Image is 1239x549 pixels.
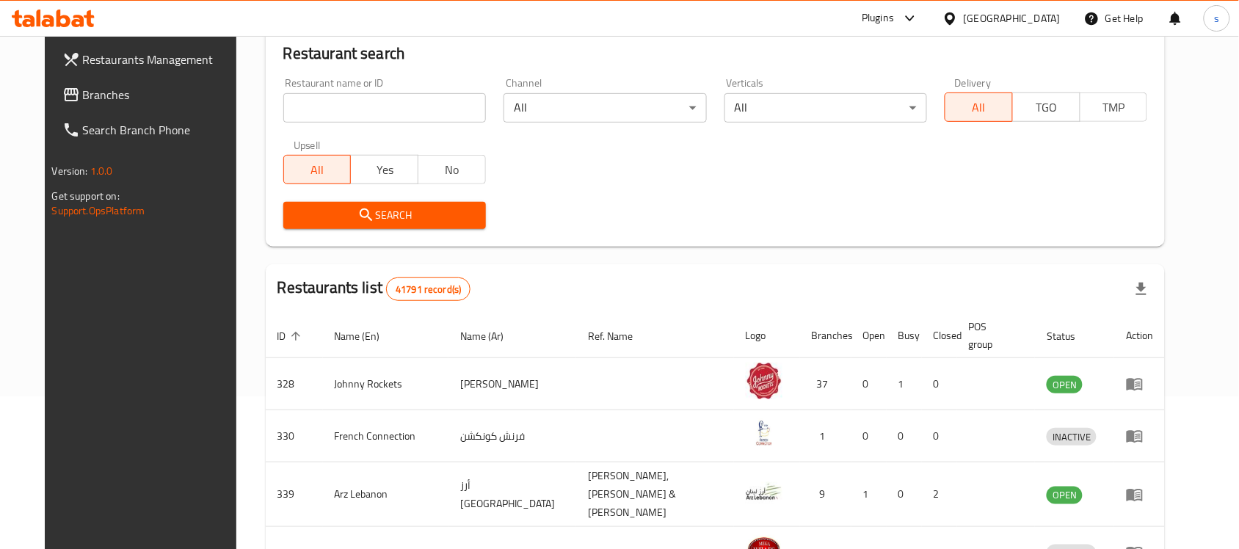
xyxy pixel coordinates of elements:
[964,10,1061,26] div: [GEOGRAPHIC_DATA]
[800,462,851,527] td: 9
[350,155,418,184] button: Yes
[746,363,782,399] img: Johnny Rockets
[323,462,449,527] td: Arz Lebanon
[1047,377,1083,393] span: OPEN
[969,318,1018,353] span: POS group
[283,93,486,123] input: Search for restaurant name or ID..
[862,10,894,27] div: Plugins
[851,410,887,462] td: 0
[277,327,305,345] span: ID
[734,313,800,358] th: Logo
[922,358,957,410] td: 0
[887,462,922,527] td: 0
[746,473,782,510] img: Arz Lebanon
[277,277,471,301] h2: Restaurants list
[1047,327,1094,345] span: Status
[504,93,706,123] div: All
[283,155,352,184] button: All
[800,410,851,462] td: 1
[851,358,887,410] td: 0
[1114,313,1165,358] th: Action
[1012,92,1080,122] button: TGO
[290,159,346,181] span: All
[295,206,474,225] span: Search
[52,201,145,220] a: Support.OpsPlatform
[266,358,323,410] td: 328
[83,86,240,103] span: Branches
[52,161,88,181] span: Version:
[851,462,887,527] td: 1
[323,410,449,462] td: French Connection
[1214,10,1219,26] span: s
[387,283,470,297] span: 41791 record(s)
[724,93,927,123] div: All
[1019,97,1075,118] span: TGO
[323,358,449,410] td: Johnny Rockets
[1086,97,1142,118] span: TMP
[1124,272,1159,307] div: Export file
[51,77,252,112] a: Branches
[460,327,523,345] span: Name (Ar)
[266,410,323,462] td: 330
[448,358,576,410] td: [PERSON_NAME]
[800,358,851,410] td: 37
[90,161,113,181] span: 1.0.0
[335,327,399,345] span: Name (En)
[357,159,413,181] span: Yes
[283,43,1148,65] h2: Restaurant search
[1080,92,1148,122] button: TMP
[588,327,652,345] span: Ref. Name
[945,92,1013,122] button: All
[51,42,252,77] a: Restaurants Management
[418,155,486,184] button: No
[1047,487,1083,504] div: OPEN
[283,202,486,229] button: Search
[887,313,922,358] th: Busy
[851,313,887,358] th: Open
[424,159,480,181] span: No
[294,140,321,150] label: Upsell
[1126,375,1153,393] div: Menu
[576,462,734,527] td: [PERSON_NAME],[PERSON_NAME] & [PERSON_NAME]
[448,462,576,527] td: أرز [GEOGRAPHIC_DATA]
[800,313,851,358] th: Branches
[922,410,957,462] td: 0
[922,462,957,527] td: 2
[746,415,782,451] img: French Connection
[83,121,240,139] span: Search Branch Phone
[386,277,470,301] div: Total records count
[1126,486,1153,503] div: Menu
[52,186,120,206] span: Get support on:
[887,358,922,410] td: 1
[51,112,252,148] a: Search Branch Phone
[1047,429,1097,446] span: INACTIVE
[1126,427,1153,445] div: Menu
[951,97,1007,118] span: All
[955,78,992,88] label: Delivery
[1047,487,1083,503] span: OPEN
[266,462,323,527] td: 339
[1047,428,1097,446] div: INACTIVE
[448,410,576,462] td: فرنش كونكشن
[922,313,957,358] th: Closed
[83,51,240,68] span: Restaurants Management
[887,410,922,462] td: 0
